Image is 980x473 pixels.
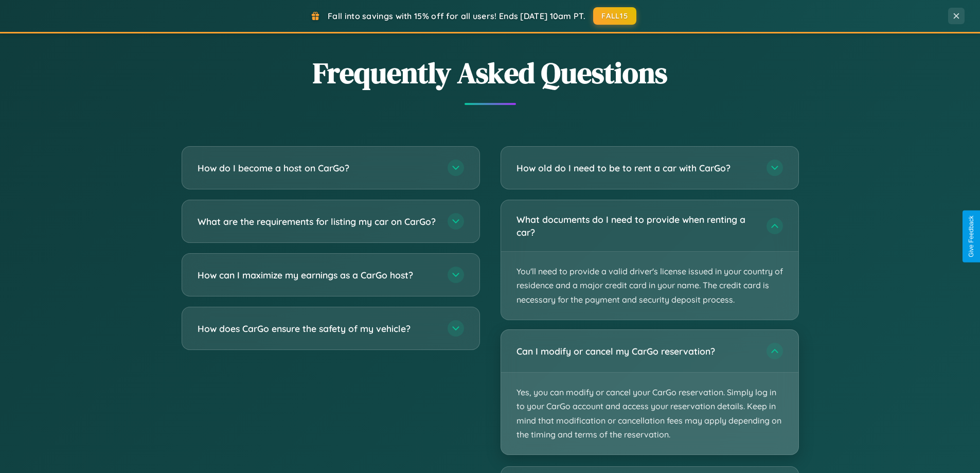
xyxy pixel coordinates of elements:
[516,213,756,238] h3: What documents do I need to provide when renting a car?
[516,162,756,174] h3: How old do I need to be to rent a car with CarGo?
[968,216,975,257] div: Give Feedback
[198,269,437,282] h3: How can I maximize my earnings as a CarGo host?
[501,373,798,454] p: Yes, you can modify or cancel your CarGo reservation. Simply log in to your CarGo account and acc...
[198,162,437,174] h3: How do I become a host on CarGo?
[198,215,437,228] h3: What are the requirements for listing my car on CarGo?
[501,252,798,320] p: You'll need to provide a valid driver's license issued in your country of residence and a major c...
[198,322,437,335] h3: How does CarGo ensure the safety of my vehicle?
[516,345,756,358] h3: Can I modify or cancel my CarGo reservation?
[593,7,636,25] button: FALL15
[182,53,799,93] h2: Frequently Asked Questions
[328,11,585,21] span: Fall into savings with 15% off for all users! Ends [DATE] 10am PT.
